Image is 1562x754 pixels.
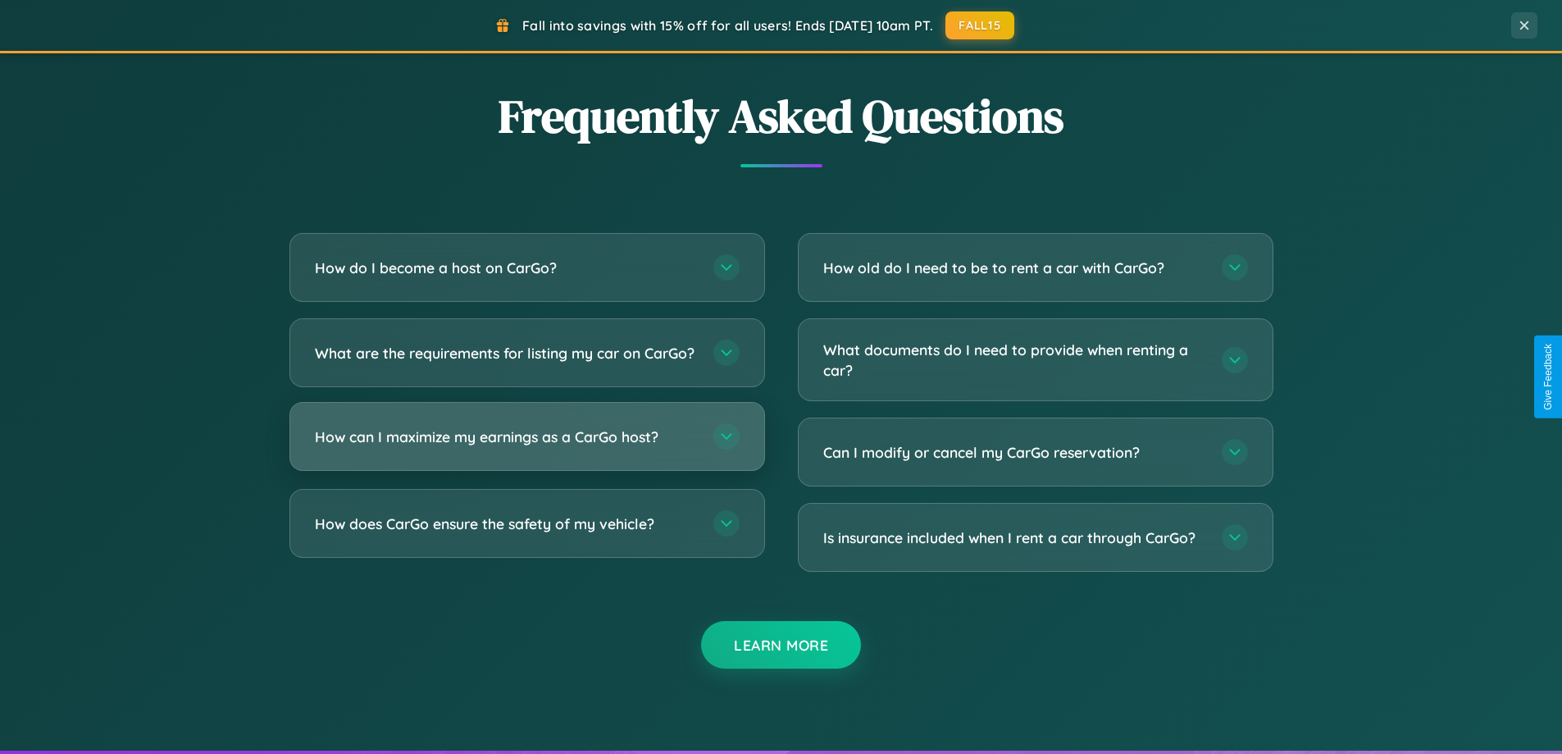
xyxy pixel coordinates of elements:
[823,258,1205,278] h3: How old do I need to be to rent a car with CarGo?
[823,340,1205,380] h3: What documents do I need to provide when renting a car?
[289,85,1273,148] h2: Frequently Asked Questions
[701,621,861,669] button: Learn More
[1542,344,1554,410] div: Give Feedback
[823,528,1205,548] h3: Is insurance included when I rent a car through CarGo?
[823,442,1205,463] h3: Can I modify or cancel my CarGo reservation?
[315,427,697,447] h3: How can I maximize my earnings as a CarGo host?
[945,11,1014,39] button: FALL15
[315,343,697,363] h3: What are the requirements for listing my car on CarGo?
[315,514,697,534] h3: How does CarGo ensure the safety of my vehicle?
[315,258,697,278] h3: How do I become a host on CarGo?
[522,17,933,34] span: Fall into savings with 15% off for all users! Ends [DATE] 10am PT.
